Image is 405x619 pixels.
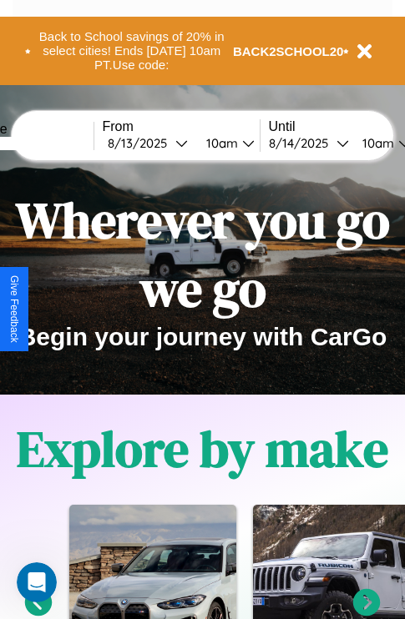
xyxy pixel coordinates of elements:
[108,135,175,151] div: 8 / 13 / 2025
[17,415,388,483] h1: Explore by make
[233,44,344,58] b: BACK2SCHOOL20
[8,275,20,343] div: Give Feedback
[193,134,260,152] button: 10am
[103,119,260,134] label: From
[17,562,57,602] iframe: Intercom live chat
[31,25,233,77] button: Back to School savings of 20% in select cities! Ends [DATE] 10am PT.Use code:
[103,134,193,152] button: 8/13/2025
[269,135,337,151] div: 8 / 14 / 2025
[198,135,242,151] div: 10am
[354,135,398,151] div: 10am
